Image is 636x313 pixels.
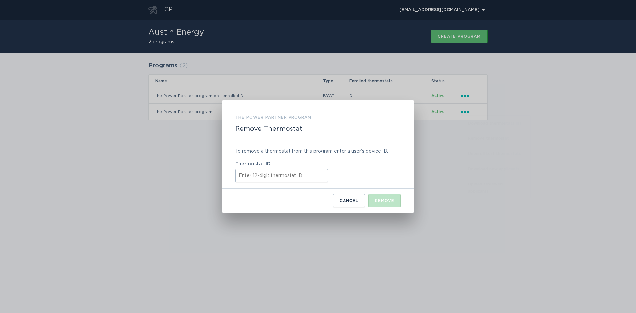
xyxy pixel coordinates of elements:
h2: Remove Thermostat [235,125,302,133]
div: Remove Thermostat [222,100,414,213]
label: Thermostat ID [235,162,401,166]
input: Thermostat ID [235,169,328,182]
div: To remove a thermostat from this program enter a user’s device ID. [235,148,401,155]
h3: the Power Partner program [235,114,311,121]
button: Cancel [333,194,365,207]
div: Cancel [340,199,358,203]
button: Remove [368,194,401,207]
div: Remove [375,199,394,203]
